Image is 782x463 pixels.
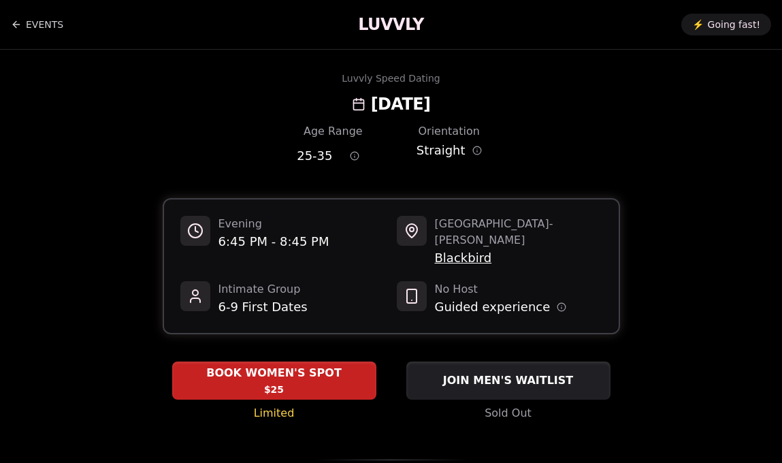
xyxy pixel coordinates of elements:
span: $25 [264,383,284,396]
span: 6-9 First Dates [218,298,308,317]
span: Blackbird [435,249,602,268]
span: ⚡️ [692,18,704,31]
span: Guided experience [435,298,551,317]
div: Orientation [413,123,485,140]
span: 25 - 35 [297,146,332,165]
span: Sold Out [485,405,532,421]
span: Straight [417,141,466,160]
button: Orientation information [472,146,482,155]
span: Intimate Group [218,281,308,298]
button: BOOK WOMEN'S SPOT - Limited [172,362,376,400]
button: Host information [557,302,566,312]
span: Limited [254,405,295,421]
span: BOOK WOMEN'S SPOT [203,365,344,381]
span: [GEOGRAPHIC_DATA] - [PERSON_NAME] [435,216,602,249]
button: Age range information [340,141,370,171]
button: JOIN MEN'S WAITLIST - Sold Out [406,362,610,400]
a: Back to events [11,11,63,38]
span: Going fast! [708,18,760,31]
h2: [DATE] [371,93,431,115]
a: LUVVLY [358,14,423,35]
span: No Host [435,281,567,298]
span: 6:45 PM - 8:45 PM [218,232,329,251]
span: Evening [218,216,329,232]
div: Age Range [297,123,369,140]
span: JOIN MEN'S WAITLIST [440,372,576,389]
div: Luvvly Speed Dating [342,71,440,85]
